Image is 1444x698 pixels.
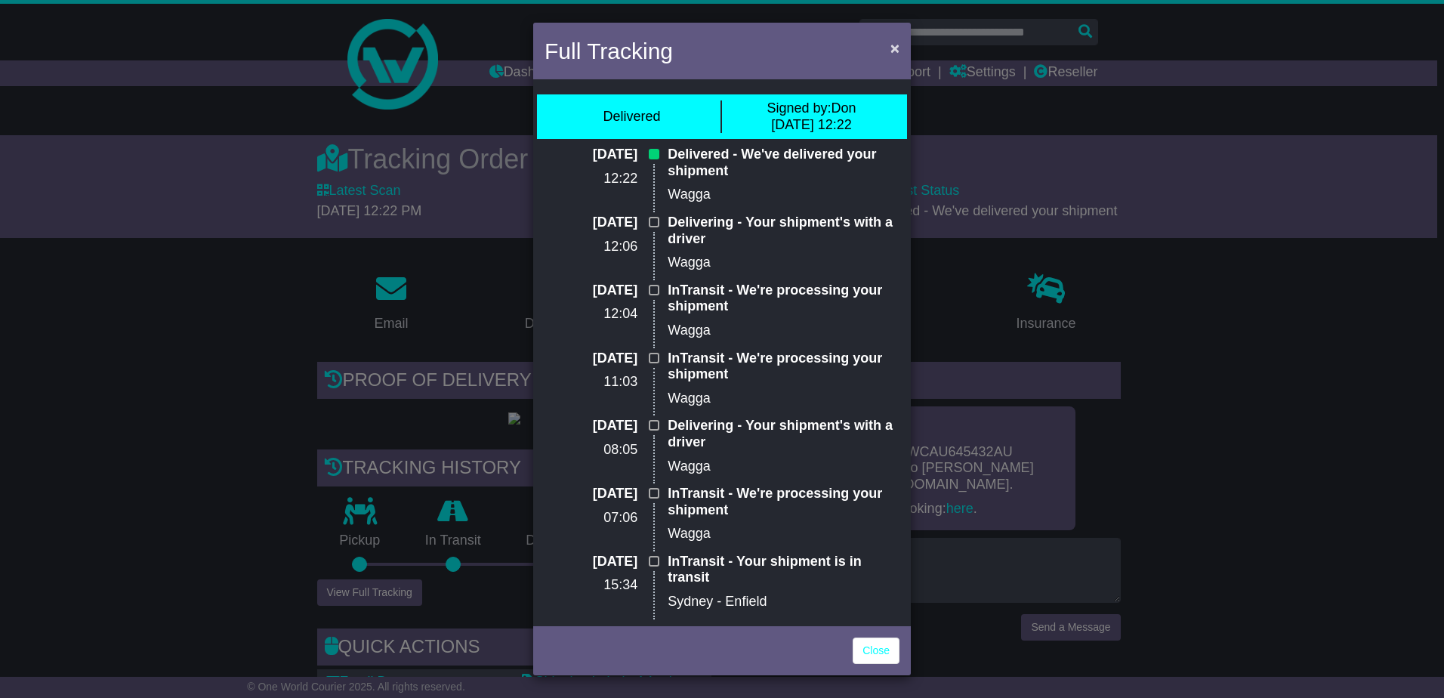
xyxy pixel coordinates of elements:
span: × [890,39,899,57]
p: InTransit - We're processing your shipment [668,351,899,383]
p: Wagga [668,187,899,203]
span: Signed by: [767,100,831,116]
p: 11:03 [545,374,637,391]
p: [DATE] [545,147,637,163]
p: [DATE] [545,283,637,299]
p: [DATE] [545,215,637,231]
div: Delivered [603,109,660,125]
a: Close [853,638,899,664]
p: Sydney - Enfield [668,594,899,610]
p: 12:04 [545,306,637,323]
p: [DATE] [545,418,637,434]
p: [DATE] [545,554,637,570]
p: 12:22 [545,171,637,187]
p: Wagga [668,526,899,542]
p: Wagga [668,459,899,475]
p: 15:34 [545,577,637,594]
button: Close [883,32,907,63]
p: Delivering - Your shipment's with a driver [668,418,899,450]
h4: Full Tracking [545,34,673,68]
p: Wagga [668,255,899,271]
p: [DATE] [545,486,637,502]
p: Wagga [668,391,899,407]
p: InTransit - We're processing your shipment [668,486,899,518]
p: InTransit - Your shipment is in transit [668,554,899,586]
div: Don [DATE] 12:22 [767,100,856,133]
p: InTransit - We're processing your shipment [668,622,899,654]
p: InTransit - We're processing your shipment [668,283,899,315]
p: Wagga [668,323,899,339]
p: Delivering - Your shipment's with a driver [668,215,899,247]
p: Delivered - We've delivered your shipment [668,147,899,179]
p: 08:05 [545,442,637,459]
p: 07:06 [545,510,637,527]
p: [DATE] [545,351,637,367]
p: [DATE] [545,622,637,638]
p: 12:06 [545,239,637,255]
